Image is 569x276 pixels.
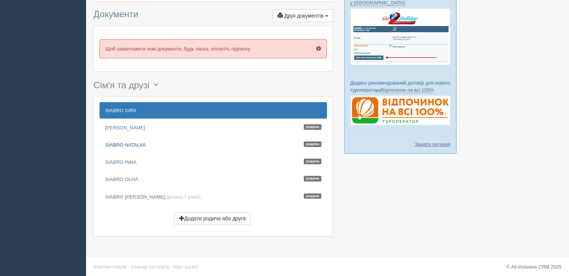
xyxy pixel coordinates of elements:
a: [PERSON_NAME]Родина [100,119,327,136]
span: · [128,264,129,270]
span: (дитина, ) [165,194,201,200]
span: Родина [304,193,321,199]
span: Родина [304,141,321,147]
p: Додано рекомендований договір для нового туроператору [350,79,450,93]
a: Курс валют [173,264,199,270]
span: 7 років [184,194,199,200]
a: SIABRO [PERSON_NAME](дитина,7 років) Родина [100,188,327,205]
button: Додати родича або друга [174,212,251,225]
button: Друк документів [273,9,333,22]
span: Родина [304,176,321,181]
a: Відпочинок на всі 100% [381,87,434,93]
a: © All-Inclusive CRM 2025 [506,264,562,270]
span: Родина [304,124,321,130]
h3: Документи [94,9,333,22]
a: Сканер паспорту [131,264,169,270]
a: Задати питання [415,141,450,148]
span: · [171,264,172,270]
img: go2holiday-bookings-crm-for-travel-agency.png [350,8,450,65]
h3: Сім'я та друзі [94,79,333,92]
span: Друк документів [284,13,324,19]
a: SIABRO IURII [100,102,327,119]
span: Родина [304,159,321,164]
a: SIABRO NATALIIAРодина [100,137,327,153]
img: %D0%B4%D0%BE%D0%B3%D0%BE%D0%B2%D1%96%D1%80-%D0%B2%D1%96%D0%B4%D0%BF%D0%BE%D1%87%D0%B8%D0%BD%D0%BE... [350,95,450,125]
a: SIABRO INNAРодина [100,154,327,170]
a: SIABRO OLHAРодина [100,171,327,187]
a: Візитки готелів [94,264,127,270]
p: Щоб завантажити нові документи, будь ласка, оплатіть підписку [100,39,327,58]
